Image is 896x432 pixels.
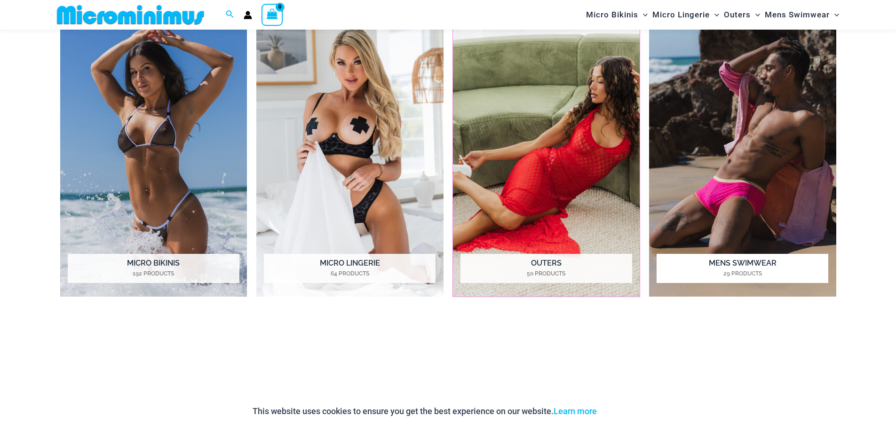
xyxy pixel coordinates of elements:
a: Account icon link [244,11,252,19]
span: Menu Toggle [710,3,719,27]
a: View Shopping Cart, empty [262,4,283,25]
span: Micro Bikinis [586,3,638,27]
a: Micro BikinisMenu ToggleMenu Toggle [584,3,650,27]
img: Outers [453,10,640,297]
span: Micro Lingerie [652,3,710,27]
p: This website uses cookies to ensure you get the best experience on our website. [253,404,597,418]
span: Menu Toggle [830,3,839,27]
img: MM SHOP LOGO FLAT [53,4,208,25]
h2: Micro Bikinis [68,254,239,283]
nav: Site Navigation [582,1,843,28]
mark: 192 Products [68,269,239,278]
mark: 64 Products [264,269,436,278]
img: Micro Bikinis [60,10,247,297]
mark: 50 Products [460,269,632,278]
a: OutersMenu ToggleMenu Toggle [722,3,762,27]
a: Search icon link [226,9,234,21]
a: Learn more [554,406,597,416]
button: Accept [604,400,644,423]
img: Mens Swimwear [649,10,836,297]
img: Micro Lingerie [256,10,444,297]
span: Mens Swimwear [765,3,830,27]
a: Micro LingerieMenu ToggleMenu Toggle [650,3,722,27]
a: Visit product category Outers [453,10,640,297]
a: Visit product category Mens Swimwear [649,10,836,297]
span: Outers [724,3,751,27]
span: Menu Toggle [638,3,648,27]
span: Menu Toggle [751,3,760,27]
h2: Outers [460,254,632,283]
mark: 29 Products [657,269,828,278]
h2: Mens Swimwear [657,254,828,283]
iframe: TrustedSite Certified [60,322,836,392]
a: Mens SwimwearMenu ToggleMenu Toggle [762,3,841,27]
a: Visit product category Micro Bikinis [60,10,247,297]
h2: Micro Lingerie [264,254,436,283]
a: Visit product category Micro Lingerie [256,10,444,297]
